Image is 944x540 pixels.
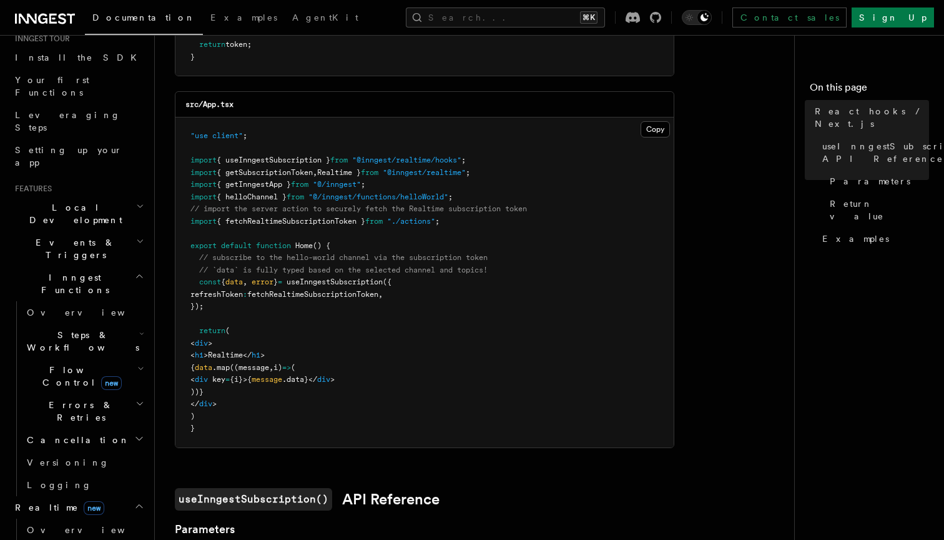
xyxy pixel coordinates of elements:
span: { [190,363,195,372]
span: Overview [27,525,155,535]
span: import [190,156,217,164]
span: Features [10,184,52,194]
span: , [378,290,383,299]
span: from [330,156,348,164]
span: => [282,363,291,372]
span: "@/inngest/functions/helloWorld" [308,192,448,201]
span: } [190,424,195,432]
span: refreshToken [190,290,243,299]
span: useInngestSubscription [287,277,383,286]
span: Parameters [830,175,910,187]
span: > [212,399,217,408]
span: }); [190,302,204,311]
button: Toggle dark mode [682,10,712,25]
span: { helloChannel } [217,192,287,201]
span: data [195,363,212,372]
button: Flow Controlnew [22,359,147,394]
span: // `data` is fully typed based on the selected channel and topics! [199,266,488,274]
span: div [317,375,330,384]
span: .data}</ [282,375,317,384]
span: Setting up your app [15,145,122,167]
span: Examples [210,12,277,22]
span: "@inngest/realtime/hooks" [352,156,461,164]
span: { getSubscriptionToken [217,168,313,177]
a: Return value [825,192,929,227]
span: import [190,192,217,201]
span: "@inngest/realtime" [383,168,466,177]
span: >Realtime</ [204,351,252,359]
span: > [330,375,335,384]
span: from [365,217,383,226]
span: ))} [190,387,204,396]
span: </ [190,399,199,408]
span: { [221,277,225,286]
span: div [199,399,212,408]
span: ( [225,326,230,335]
span: return [199,40,225,49]
a: Examples [817,227,929,250]
span: // subscribe to the hello-world channel via the subscription token [199,253,488,262]
span: Logging [27,480,92,490]
h4: On this page [810,80,929,100]
span: ; [435,217,440,226]
span: < [190,375,195,384]
a: Sign Up [852,7,934,27]
span: const [199,277,221,286]
span: Events & Triggers [10,236,136,261]
a: Setting up your app [10,139,147,174]
span: React hooks / Next.js [815,105,929,130]
a: Contact sales [732,7,847,27]
span: message [252,375,282,384]
a: Parameters [175,521,235,538]
span: { getInngestApp } [217,180,291,189]
span: } [273,277,278,286]
span: Install the SDK [15,52,144,62]
span: import [190,217,217,226]
span: .map [212,363,230,372]
span: Your first Functions [15,75,89,97]
span: default [221,241,252,250]
span: ; [466,168,470,177]
span: error [252,277,273,286]
span: from [361,168,378,177]
span: Realtime [10,501,104,514]
span: ; [243,131,247,140]
span: ({ [383,277,391,286]
span: data [225,277,243,286]
span: "@/inngest" [313,180,361,189]
span: Home [295,241,313,250]
span: > [208,339,212,347]
button: Steps & Workflows [22,324,147,359]
a: Versioning [22,451,147,474]
button: Copy [641,121,670,137]
span: import [190,168,217,177]
span: , [313,168,317,177]
span: > [260,351,265,359]
span: ; [461,156,466,164]
span: function [256,241,291,250]
span: Documentation [92,12,195,22]
a: Overview [22,301,147,324]
span: export [190,241,217,250]
code: useInngestSubscription() [175,488,332,511]
a: Logging [22,474,147,496]
a: Your first Functions [10,69,147,104]
a: Install the SDK [10,46,147,69]
span: Versioning [27,457,109,467]
a: AgentKit [285,4,366,34]
span: import [190,180,217,189]
span: Inngest tour [10,34,70,44]
button: Realtimenew [10,496,147,519]
span: Steps & Workflows [22,329,139,354]
span: { useInngestSubscription } [217,156,330,164]
button: Errors & Retries [22,394,147,429]
span: < [190,339,195,347]
span: new [101,376,122,390]
span: div [195,375,208,384]
span: Examples [822,232,889,245]
button: Events & Triggers [10,231,147,266]
a: Documentation [85,4,203,35]
code: src/App.tsx [185,100,234,109]
span: = [225,375,230,384]
span: token; [225,40,252,49]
